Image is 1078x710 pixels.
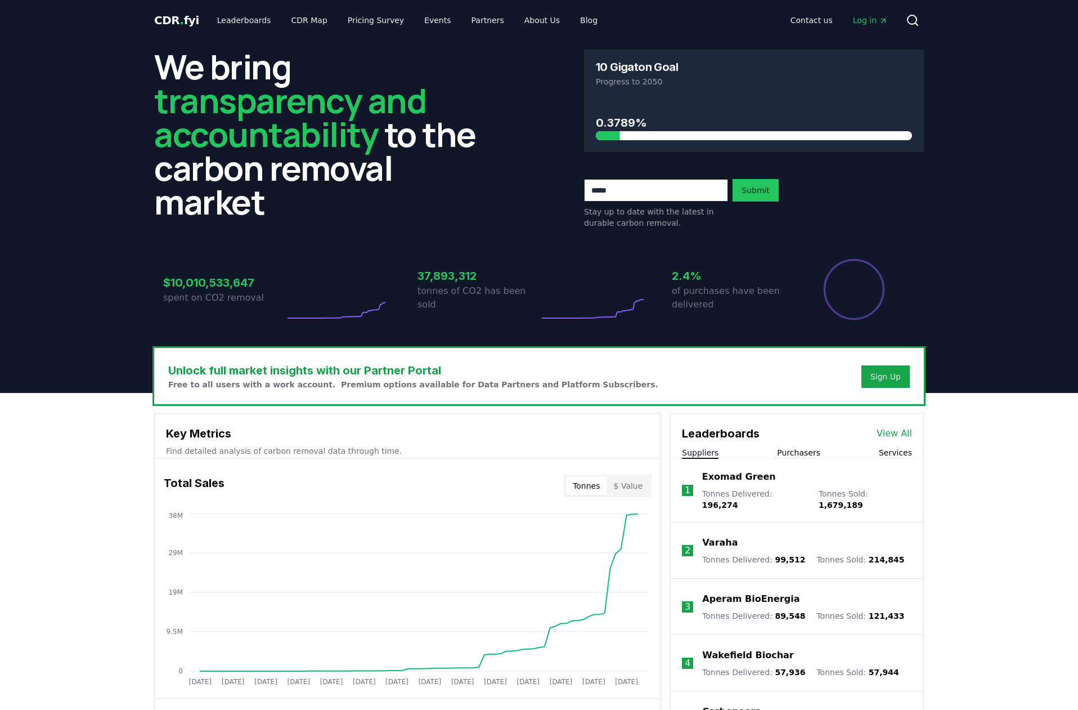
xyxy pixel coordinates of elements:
tspan: [DATE] [385,678,408,686]
p: Tonnes Delivered : [702,554,805,565]
h2: We bring to the carbon removal market [154,50,494,218]
a: Leaderboards [208,10,280,30]
a: Log in [844,10,897,30]
tspan: [DATE] [320,678,343,686]
tspan: 19M [168,588,183,596]
a: CDR.fyi [154,12,199,28]
span: transparency and accountability [154,77,426,157]
tspan: [DATE] [353,678,376,686]
tspan: [DATE] [582,678,605,686]
a: About Us [515,10,569,30]
span: Log in [853,15,888,26]
h3: Unlock full market insights with our Partner Portal [168,362,658,379]
a: Events [415,10,460,30]
tspan: [DATE] [516,678,540,686]
p: Tonnes Delivered : [702,667,805,678]
a: Sign Up [870,371,901,382]
p: 4 [685,657,690,670]
button: Suppliers [682,447,718,458]
tspan: [DATE] [288,678,311,686]
button: Services [879,447,912,458]
h3: 37,893,312 [417,267,539,284]
p: tonnes of CO2 has been sold [417,284,539,311]
tspan: [DATE] [550,678,573,686]
p: 1 [685,484,690,497]
tspan: [DATE] [484,678,507,686]
h3: Total Sales [164,475,224,497]
p: Tonnes Sold : [816,554,904,565]
h3: Key Metrics [166,425,649,442]
span: CDR fyi [154,14,199,27]
tspan: [DATE] [419,678,442,686]
button: Purchasers [777,447,820,458]
p: Tonnes Sold : [819,488,912,511]
p: 3 [685,600,690,614]
a: View All [877,427,912,440]
a: Varaha [702,536,738,550]
a: Blog [571,10,607,30]
button: Sign Up [861,365,910,388]
tspan: [DATE] [451,678,474,686]
h3: 0.3789% [596,114,912,131]
span: 57,944 [869,668,899,677]
p: 2 [685,544,690,557]
a: Exomad Green [702,470,776,484]
a: Pricing Survey [339,10,413,30]
button: Tonnes [566,477,607,495]
h3: Leaderboards [682,425,760,442]
span: 99,512 [775,555,805,564]
span: 196,274 [702,501,738,510]
p: Free to all users with a work account. Premium options available for Data Partners and Platform S... [168,379,658,390]
span: 57,936 [775,668,805,677]
tspan: [DATE] [254,678,277,686]
tspan: [DATE] [615,678,638,686]
button: Submit [733,179,779,202]
span: 1,679,189 [819,501,863,510]
tspan: [DATE] [189,678,212,686]
span: 89,548 [775,611,805,620]
tspan: [DATE] [222,678,245,686]
span: . [180,14,184,27]
nav: Main [208,10,607,30]
div: Percentage of sales delivered [823,258,886,321]
p: Stay up to date with the latest in durable carbon removal. [584,206,728,229]
tspan: 29M [168,549,183,557]
tspan: 0 [178,667,183,675]
span: 214,845 [869,555,905,564]
p: of purchases have been delivered [672,284,793,311]
a: CDR Map [282,10,336,30]
nav: Main [781,10,897,30]
tspan: 9.5M [167,628,183,636]
a: Wakefield Biochar [702,649,793,662]
p: spent on CO2 removal [163,291,285,305]
a: Partners [462,10,513,30]
h3: 2.4% [672,267,793,284]
a: Aperam BioEnergia [702,592,799,606]
p: Find detailed analysis of carbon removal data through time. [166,445,649,457]
p: Tonnes Delivered : [702,488,807,511]
tspan: 38M [168,512,183,520]
h3: $10,010,533,647 [163,274,285,291]
p: Tonnes Sold : [816,667,899,678]
a: Contact us [781,10,842,30]
h3: 10 Gigaton Goal [596,61,678,73]
p: Tonnes Sold : [816,610,904,622]
button: $ Value [607,477,650,495]
p: Progress to 2050 [596,76,912,87]
p: Tonnes Delivered : [702,610,805,622]
span: 121,433 [869,611,905,620]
